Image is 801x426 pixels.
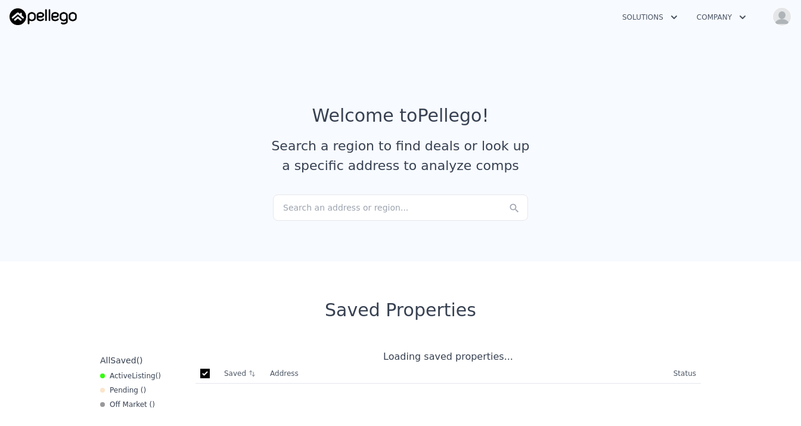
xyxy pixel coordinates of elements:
[195,350,701,364] div: Loading saved properties...
[100,400,155,409] div: Off Market ( )
[132,372,156,380] span: Listing
[312,105,489,126] div: Welcome to Pellego !
[219,364,265,383] th: Saved
[772,7,791,26] img: avatar
[273,195,528,221] div: Search an address or region...
[10,8,77,25] img: Pellego
[100,354,143,366] div: All ( )
[669,364,701,384] th: Status
[687,7,756,28] button: Company
[110,371,161,381] span: Active ( )
[110,356,136,365] span: Saved
[265,364,669,384] th: Address
[95,300,706,321] div: Saved Properties
[613,7,687,28] button: Solutions
[100,385,146,395] div: Pending ( )
[267,136,534,175] div: Search a region to find deals or look up a specific address to analyze comps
